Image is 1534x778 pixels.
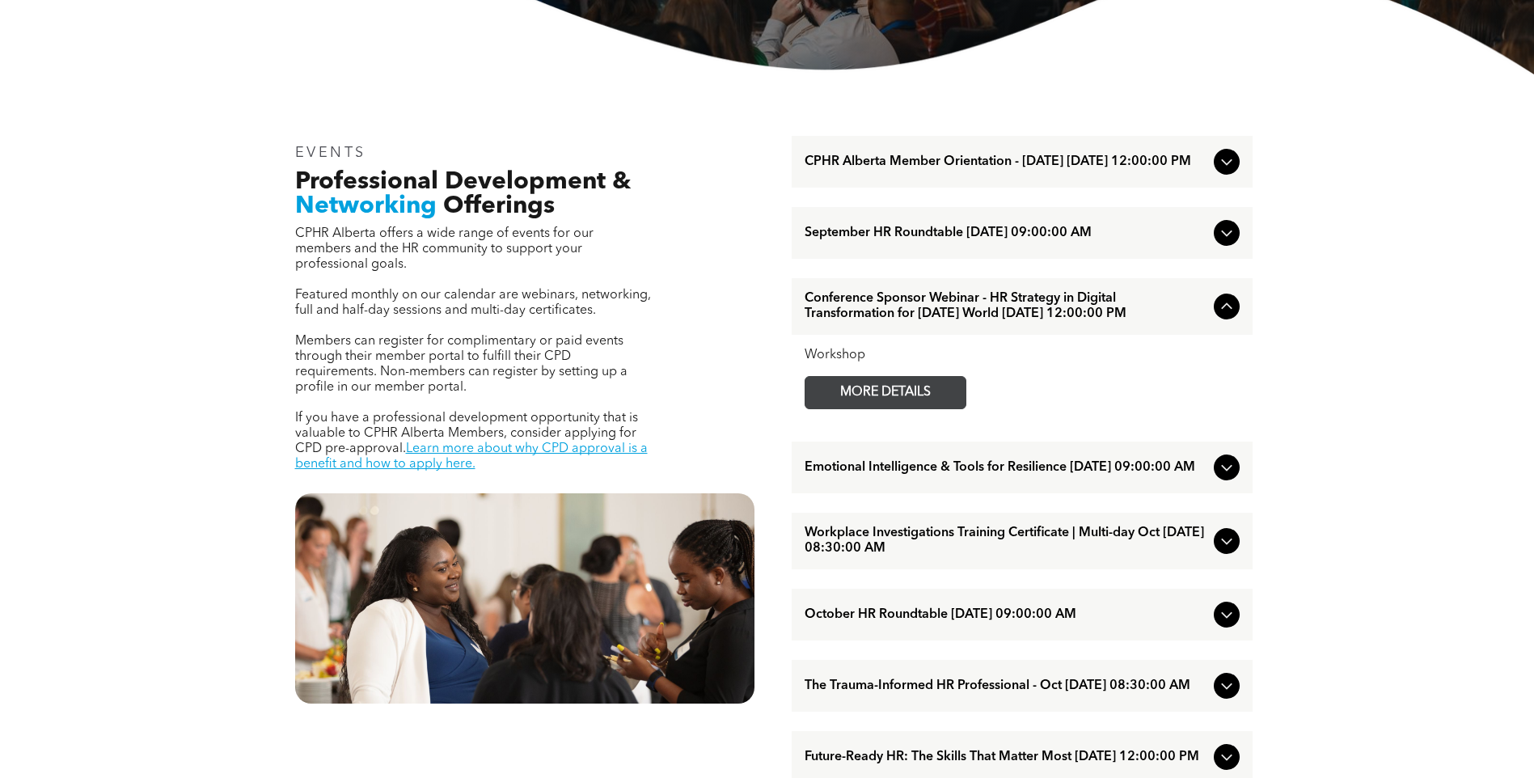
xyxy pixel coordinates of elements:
a: MORE DETAILS [805,376,966,409]
span: EVENTS [295,146,367,160]
span: Conference Sponsor Webinar - HR Strategy in Digital Transformation for [DATE] World [DATE] 12:00:... [805,291,1207,322]
span: September HR Roundtable [DATE] 09:00:00 AM [805,226,1207,241]
span: Offerings [443,194,555,218]
span: The Trauma-Informed HR Professional - Oct [DATE] 08:30:00 AM [805,679,1207,694]
span: MORE DETAILS [822,377,949,408]
span: Featured monthly on our calendar are webinars, networking, full and half-day sessions and multi-d... [295,289,651,317]
span: Members can register for complimentary or paid events through their member portal to fulfill thei... [295,335,628,394]
span: Future-Ready HR: The Skills That Matter Most [DATE] 12:00:00 PM [805,750,1207,765]
span: Networking [295,194,437,218]
div: Workshop [805,348,1240,363]
span: October HR Roundtable [DATE] 09:00:00 AM [805,607,1207,623]
span: CPHR Alberta Member Orientation - [DATE] [DATE] 12:00:00 PM [805,154,1207,170]
a: Learn more about why CPD approval is a benefit and how to apply here. [295,442,648,471]
span: CPHR Alberta offers a wide range of events for our members and the HR community to support your p... [295,227,594,271]
span: Emotional Intelligence & Tools for Resilience [DATE] 09:00:00 AM [805,460,1207,476]
span: If you have a professional development opportunity that is valuable to CPHR Alberta Members, cons... [295,412,638,455]
span: Professional Development & [295,170,631,194]
span: Workplace Investigations Training Certificate | Multi-day Oct [DATE] 08:30:00 AM [805,526,1207,556]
